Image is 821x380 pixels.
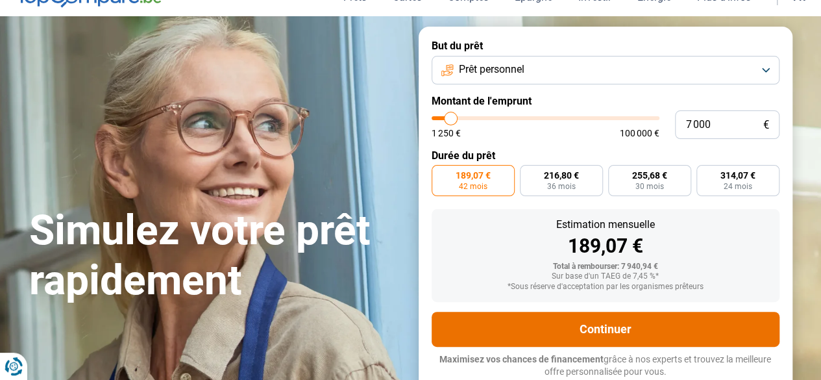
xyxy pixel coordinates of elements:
[432,56,779,84] button: Prêt personnel
[544,171,579,180] span: 216,80 €
[29,206,403,306] h1: Simulez votre prêt rapidement
[432,40,779,52] label: But du prêt
[442,262,769,272] div: Total à rembourser: 7 940,94 €
[763,120,769,131] span: €
[456,171,491,180] span: 189,07 €
[432,353,779,379] p: grâce à nos experts et trouvez la meilleure offre personnalisée pour vous.
[442,283,769,292] div: *Sous réserve d'acceptation par les organismes prêteurs
[459,183,487,190] span: 42 mois
[620,129,659,138] span: 100 000 €
[724,183,752,190] span: 24 mois
[432,312,779,347] button: Continuer
[432,149,779,162] label: Durée du prêt
[459,62,524,77] span: Prêt personnel
[432,95,779,107] label: Montant de l'emprunt
[439,354,604,364] span: Maximisez vos chances de financement
[432,129,461,138] span: 1 250 €
[442,236,769,256] div: 189,07 €
[442,272,769,281] div: Sur base d'un TAEG de 7,45 %*
[442,220,769,230] div: Estimation mensuelle
[720,171,755,180] span: 314,07 €
[547,183,576,190] span: 36 mois
[632,171,667,180] span: 255,68 €
[635,183,664,190] span: 30 mois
